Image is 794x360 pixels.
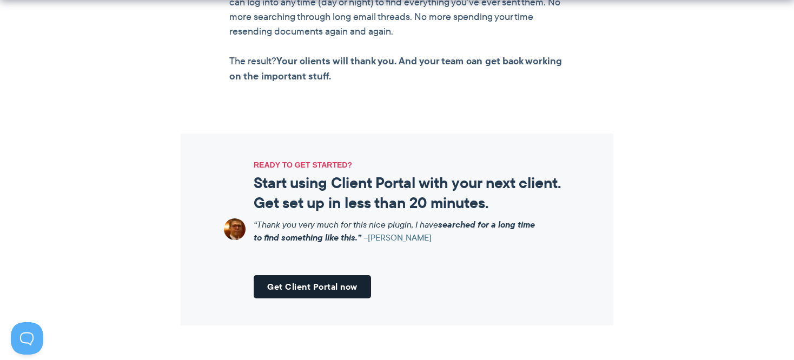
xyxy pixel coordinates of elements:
[254,161,570,170] span: READY TO GET STARTED?
[254,275,371,298] a: Get Client Portal now
[229,54,565,84] p: The result?
[363,231,432,244] cite: –[PERSON_NAME]
[254,218,535,243] strong: searched for a long time to find something like this.”
[11,322,43,355] iframe: Toggle Customer Support
[229,54,562,83] strong: Your clients will thank you. And your team can get back working on the important stuff.
[254,218,543,244] p: “Thank you very much for this nice plugin, I have
[254,173,570,212] h2: Start using Client Portal with your next client. Get set up in less than 20 minutes.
